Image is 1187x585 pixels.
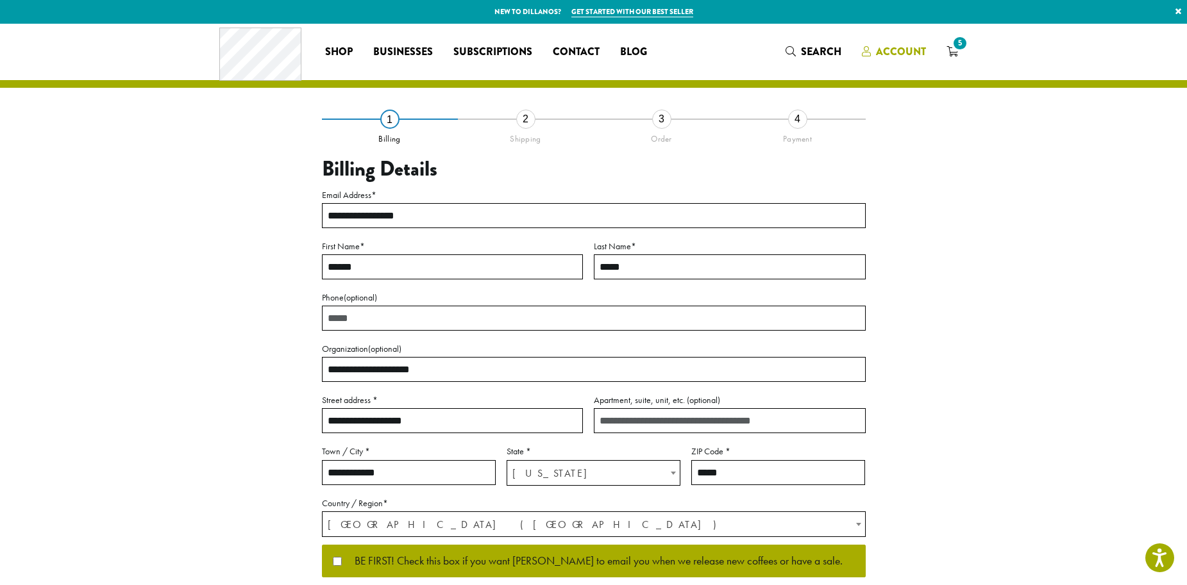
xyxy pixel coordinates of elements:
span: Country / Region [322,511,866,537]
a: Get started with our best seller [571,6,693,17]
label: ZIP Code [691,443,865,459]
label: State [507,443,680,459]
a: Search [775,41,852,62]
label: Town / City [322,443,496,459]
span: Search [801,44,841,59]
span: Washington [507,461,680,486]
h3: Billing Details [322,157,866,181]
span: Contact [553,44,600,60]
a: Shop [315,42,363,62]
span: Subscriptions [453,44,532,60]
input: BE FIRST! Check this box if you want [PERSON_NAME] to email you when we release new coffees or ha... [333,557,342,566]
label: Organization [322,341,866,357]
label: Street address [322,392,583,408]
label: First Name [322,238,583,254]
span: Shop [325,44,353,60]
label: Email Address [322,187,866,203]
div: Payment [730,129,866,144]
span: (optional) [344,292,377,303]
span: State [507,460,680,486]
div: Order [594,129,730,144]
span: BE FIRST! Check this box if you want [PERSON_NAME] to email you when we release new coffees or ha... [342,556,843,567]
div: Billing [322,129,458,144]
span: United States (US) [323,512,865,537]
div: 3 [652,110,671,129]
div: 1 [380,110,400,129]
div: Shipping [458,129,594,144]
span: Businesses [373,44,433,60]
span: 5 [951,35,968,52]
span: (optional) [687,394,720,406]
span: (optional) [368,343,401,354]
span: Blog [620,44,647,60]
label: Apartment, suite, unit, etc. [594,392,866,408]
label: Last Name [594,238,866,254]
div: 4 [788,110,807,129]
span: Account [876,44,926,59]
div: 2 [516,110,535,129]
